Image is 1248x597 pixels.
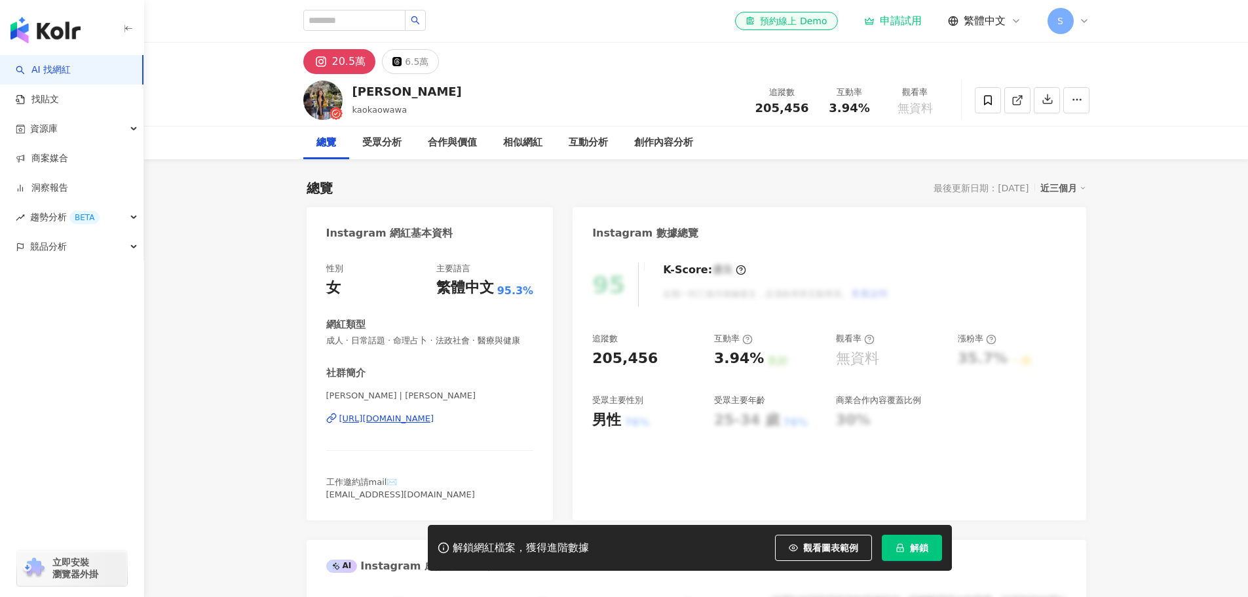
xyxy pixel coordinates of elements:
div: 社群簡介 [326,366,366,380]
div: 205,456 [592,349,658,369]
div: 觀看率 [890,86,940,99]
span: 競品分析 [30,232,67,261]
span: 觀看圖表範例 [803,543,858,553]
img: KOL Avatar [303,81,343,120]
a: chrome extension立即安裝 瀏覽器外掛 [17,550,127,586]
div: 追蹤數 [592,333,618,345]
div: 最後更新日期：[DATE] [934,183,1029,193]
div: 受眾分析 [362,135,402,151]
div: 受眾主要性別 [592,395,643,406]
span: 95.3% [497,284,534,298]
button: 解鎖 [882,535,942,561]
span: 趨勢分析 [30,202,100,232]
div: 女 [326,278,341,298]
a: 申請試用 [864,14,922,28]
span: 資源庫 [30,114,58,144]
div: BETA [69,211,100,224]
span: [PERSON_NAME] | [PERSON_NAME] [326,390,534,402]
span: 繁體中文 [964,14,1006,28]
div: 互動率 [825,86,875,99]
div: K-Score : [663,263,746,277]
div: 主要語言 [436,263,470,275]
div: 20.5萬 [332,52,366,71]
span: lock [896,543,905,552]
a: searchAI 找網紅 [16,64,71,77]
a: 找貼文 [16,93,59,106]
span: search [411,16,420,25]
div: 預約線上 Demo [746,14,827,28]
div: 網紅類型 [326,318,366,332]
img: logo [10,17,81,43]
a: [URL][DOMAIN_NAME] [326,413,534,425]
button: 6.5萬 [382,49,439,74]
div: [PERSON_NAME] [352,83,462,100]
span: S [1057,14,1063,28]
div: 性別 [326,263,343,275]
span: 解鎖 [910,543,928,553]
div: 總覽 [307,179,333,197]
span: 205,456 [755,101,809,115]
span: kaokaowawa [352,105,407,115]
div: Instagram 數據總覽 [592,226,698,241]
div: 近三個月 [1040,180,1086,197]
div: [URL][DOMAIN_NAME] [339,413,434,425]
div: 男性 [592,410,621,431]
a: 商案媒合 [16,152,68,165]
span: 成人 · 日常話題 · 命理占卜 · 法政社會 · 醫療與健康 [326,335,534,347]
div: 互動分析 [569,135,608,151]
button: 觀看圖表範例 [775,535,872,561]
button: 20.5萬 [303,49,376,74]
div: 繁體中文 [436,278,494,298]
div: 合作與價值 [428,135,477,151]
a: 預約線上 Demo [735,12,837,30]
div: 6.5萬 [405,52,428,71]
div: 商業合作內容覆蓋比例 [836,395,921,406]
div: 觀看率 [836,333,875,345]
span: 立即安裝 瀏覽器外掛 [52,556,98,580]
span: 3.94% [829,102,869,115]
div: 相似網紅 [503,135,542,151]
span: 工作邀約請mail✉️ [EMAIL_ADDRESS][DOMAIN_NAME] [326,477,475,499]
span: rise [16,213,25,222]
div: 解鎖網紅檔案，獲得進階數據 [453,541,589,555]
div: 總覽 [316,135,336,151]
div: 無資料 [836,349,879,369]
div: 互動率 [714,333,753,345]
div: 創作內容分析 [634,135,693,151]
div: 受眾主要年齡 [714,395,765,406]
div: Instagram 網紅基本資料 [326,226,453,241]
img: chrome extension [21,558,47,579]
div: 追蹤數 [755,86,809,99]
a: 洞察報告 [16,182,68,195]
div: 3.94% [714,349,764,369]
div: 漲粉率 [958,333,996,345]
span: 無資料 [898,102,933,115]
